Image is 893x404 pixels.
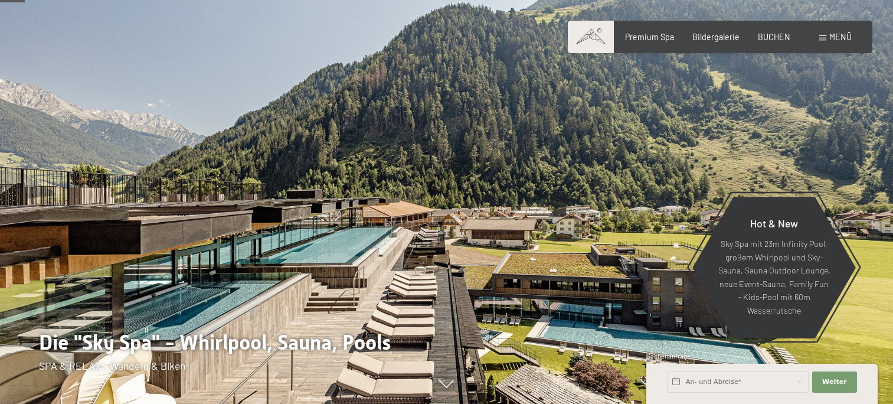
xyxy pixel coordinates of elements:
a: Bildergalerie [692,32,740,42]
a: BUCHEN [758,32,790,42]
a: Hot & New Sky Spa mit 23m Infinity Pool, großem Whirlpool und Sky-Sauna, Sauna Outdoor Lounge, ne... [692,196,856,339]
span: Hot & New [750,217,798,230]
a: Premium Spa [625,32,674,42]
span: Schnellanfrage [646,352,691,360]
p: Sky Spa mit 23m Infinity Pool, großem Whirlpool und Sky-Sauna, Sauna Outdoor Lounge, neue Event-S... [718,238,830,318]
span: Menü [829,32,852,42]
span: Weiter [822,377,847,387]
button: Weiter [812,372,857,393]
